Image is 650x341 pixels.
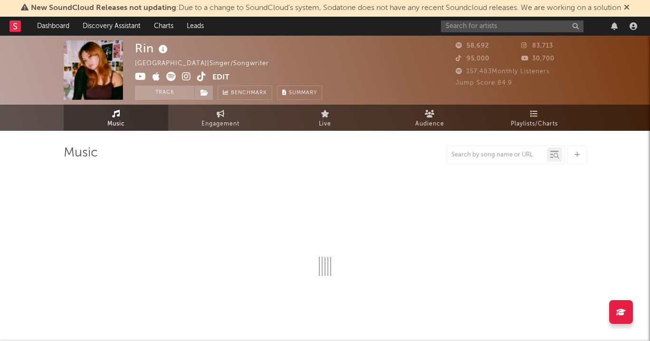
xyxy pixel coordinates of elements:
[415,118,444,130] span: Audience
[377,105,482,131] a: Audience
[482,105,586,131] a: Playlists/Charts
[135,58,280,69] div: [GEOGRAPHIC_DATA] | Singer/Songwriter
[30,17,76,36] a: Dashboard
[31,4,176,12] span: New SoundCloud Releases not updating
[441,20,583,32] input: Search for artists
[319,118,331,130] span: Live
[521,56,554,62] span: 30,700
[456,43,489,49] span: 58,692
[277,86,322,100] button: Summary
[107,118,125,130] span: Music
[201,118,239,130] span: Engagement
[76,17,147,36] a: Discovery Assistant
[447,151,547,159] input: Search by song name or URL
[180,17,210,36] a: Leads
[511,118,558,130] span: Playlists/Charts
[231,88,267,99] span: Benchmark
[289,90,317,96] span: Summary
[624,4,630,12] span: Dismiss
[456,56,489,62] span: 95,000
[31,4,621,12] span: : Due to a change to SoundCloud's system, Sodatone does not have any recent Soundcloud releases. ...
[135,40,170,56] div: Rin
[212,72,229,84] button: Edit
[456,68,550,75] span: 157,483 Monthly Listeners
[168,105,273,131] a: Engagement
[521,43,553,49] span: 83,713
[135,86,194,100] button: Track
[218,86,272,100] a: Benchmark
[456,80,512,86] span: Jump Score: 84.9
[147,17,180,36] a: Charts
[273,105,377,131] a: Live
[64,105,168,131] a: Music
